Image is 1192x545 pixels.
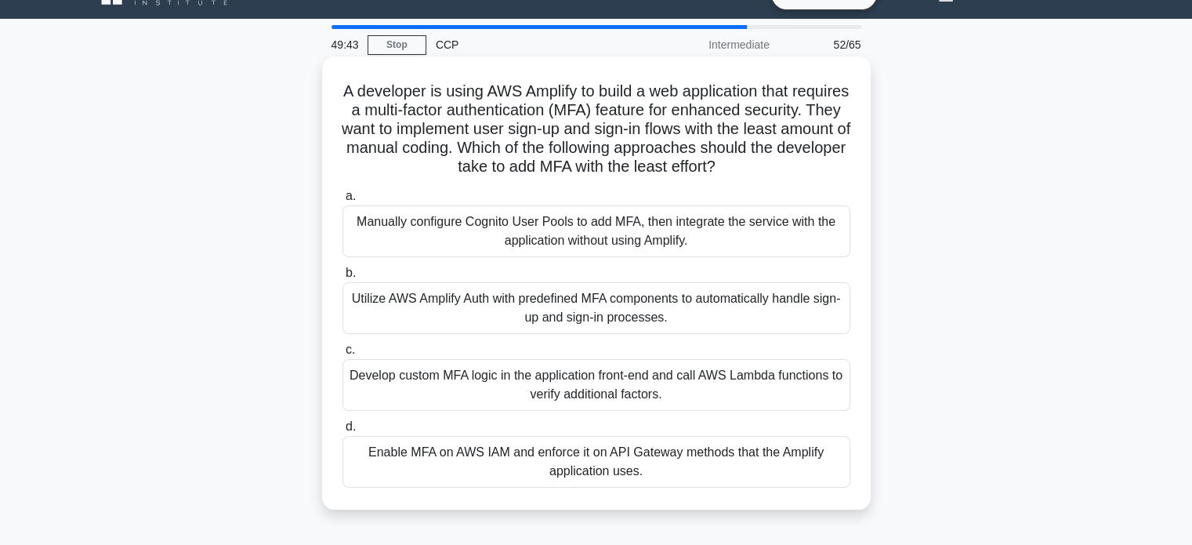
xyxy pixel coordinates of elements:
span: b. [346,266,356,279]
div: CCP [426,29,642,60]
div: Develop custom MFA logic in the application front-end and call AWS Lambda functions to verify add... [342,359,850,411]
div: Enable MFA on AWS IAM and enforce it on API Gateway methods that the Amplify application uses. [342,436,850,488]
div: Utilize AWS Amplify Auth with predefined MFA components to automatically handle sign-up and sign-... [342,282,850,334]
div: Manually configure Cognito User Pools to add MFA, then integrate the service with the application... [342,205,850,257]
h5: A developer is using AWS Amplify to build a web application that requires a multi-factor authenti... [341,82,852,177]
span: d. [346,420,356,433]
div: Intermediate [642,29,779,60]
a: Stop [368,35,426,55]
span: a. [346,189,356,202]
span: c. [346,343,355,356]
div: 49:43 [322,29,368,60]
div: 52/65 [779,29,871,60]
